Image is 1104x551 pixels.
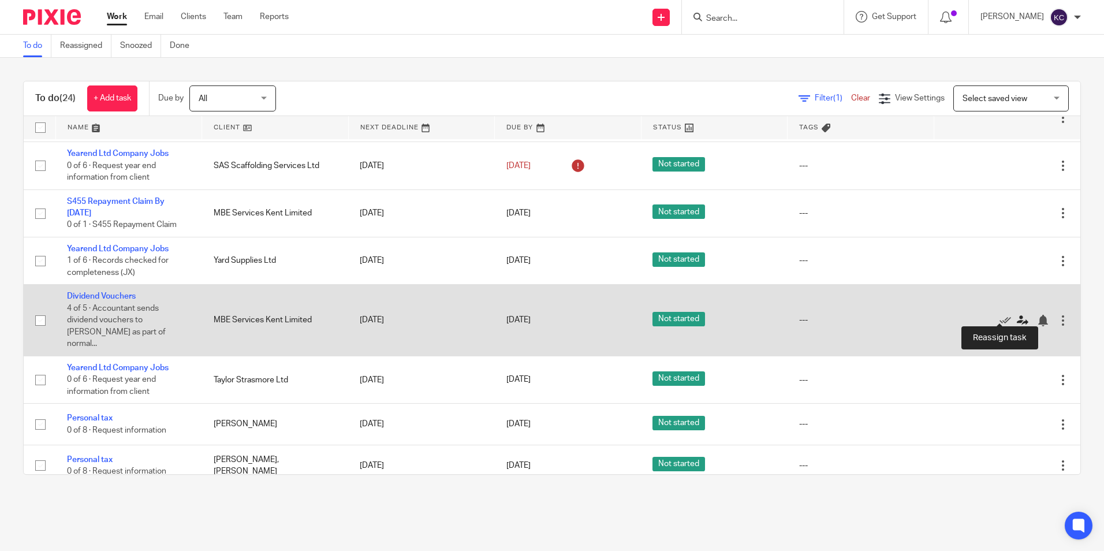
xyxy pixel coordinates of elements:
[67,414,113,422] a: Personal tax
[202,404,349,445] td: [PERSON_NAME]
[506,420,531,429] span: [DATE]
[144,11,163,23] a: Email
[67,376,156,396] span: 0 of 6 · Request year end information from client
[799,418,923,430] div: ---
[67,456,113,464] a: Personal tax
[202,445,349,486] td: [PERSON_NAME],[PERSON_NAME]
[652,252,705,267] span: Not started
[67,304,166,348] span: 4 of 5 · Accountant sends dividend vouchers to [PERSON_NAME] as part of normal...
[170,35,198,57] a: Done
[67,426,166,434] span: 0 of 8 · Request information
[67,221,177,229] span: 0 of 1 · S455 Repayment Claim
[260,11,289,23] a: Reports
[506,461,531,470] span: [DATE]
[202,285,349,356] td: MBE Services Kent Limited
[67,162,156,182] span: 0 of 6 · Request year end information from client
[348,189,495,237] td: [DATE]
[815,94,851,102] span: Filter
[895,94,945,102] span: View Settings
[67,150,169,158] a: Yearend Ltd Company Jobs
[652,416,705,430] span: Not started
[35,92,76,105] h1: To do
[67,292,136,300] a: Dividend Vouchers
[107,11,127,23] a: Work
[799,460,923,471] div: ---
[202,189,349,237] td: MBE Services Kent Limited
[506,162,531,170] span: [DATE]
[67,198,165,217] a: S455 Repayment Claim By [DATE]
[67,256,169,277] span: 1 of 6 · Records checked for completeness (JX)
[67,364,169,372] a: Yearend Ltd Company Jobs
[506,209,531,217] span: [DATE]
[120,35,161,57] a: Snoozed
[506,317,531,325] span: [DATE]
[851,94,870,102] a: Clear
[506,257,531,265] span: [DATE]
[202,142,349,189] td: SAS Scaffolding Services Ltd
[963,95,1027,103] span: Select saved view
[652,371,705,386] span: Not started
[872,13,916,21] span: Get Support
[799,374,923,386] div: ---
[158,92,184,104] p: Due by
[799,124,819,131] span: Tags
[87,85,137,111] a: + Add task
[59,94,76,103] span: (24)
[1050,8,1068,27] img: svg%3E
[348,142,495,189] td: [DATE]
[348,445,495,486] td: [DATE]
[999,314,1017,326] a: Mark as done
[652,457,705,471] span: Not started
[980,11,1044,23] p: [PERSON_NAME]
[67,245,169,253] a: Yearend Ltd Company Jobs
[181,11,206,23] a: Clients
[348,285,495,356] td: [DATE]
[799,160,923,172] div: ---
[348,237,495,284] td: [DATE]
[799,255,923,266] div: ---
[23,35,51,57] a: To do
[705,14,809,24] input: Search
[23,9,81,25] img: Pixie
[199,95,207,103] span: All
[67,467,166,475] span: 0 of 8 · Request information
[652,204,705,219] span: Not started
[348,404,495,445] td: [DATE]
[60,35,111,57] a: Reassigned
[223,11,243,23] a: Team
[833,94,842,102] span: (1)
[348,356,495,403] td: [DATE]
[652,157,705,172] span: Not started
[506,376,531,384] span: [DATE]
[202,237,349,284] td: Yard Supplies Ltd
[799,207,923,219] div: ---
[202,356,349,403] td: Taylor Strasmore Ltd
[652,312,705,326] span: Not started
[799,314,923,326] div: ---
